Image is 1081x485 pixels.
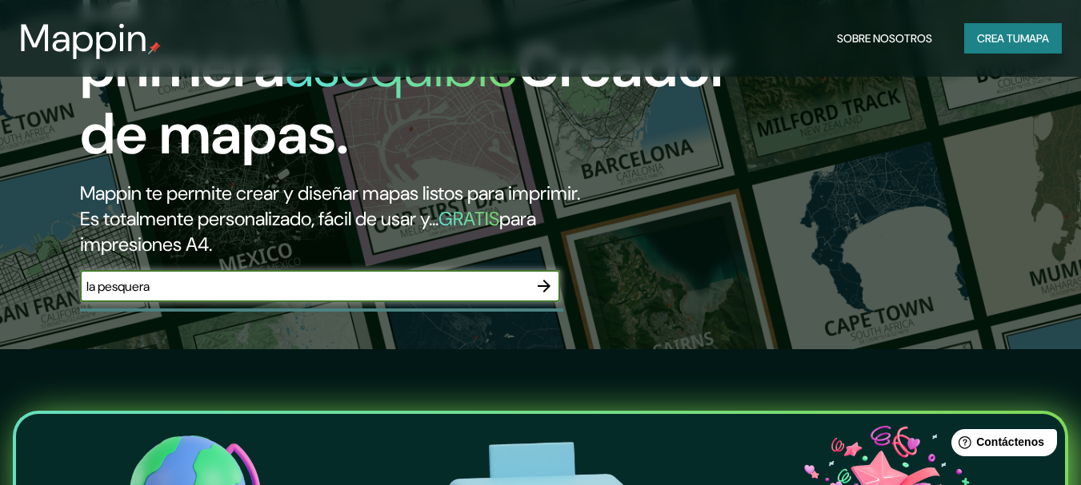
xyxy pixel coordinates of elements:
[80,206,438,231] font: Es totalmente personalizado, fácil de usar y...
[438,206,499,231] font: GRATIS
[837,31,932,46] font: Sobre nosotros
[977,31,1020,46] font: Crea tu
[1020,31,1049,46] font: mapa
[939,423,1063,467] iframe: Lanzador de widgets de ayuda
[19,13,148,63] font: Mappin
[148,42,161,54] img: pin de mapeo
[831,23,939,54] button: Sobre nosotros
[80,181,580,205] font: Mappin te permite crear y diseñar mapas listos para imprimir.
[80,30,731,171] font: Creador de mapas.
[964,23,1062,54] button: Crea tumapa
[80,206,536,256] font: para impresiones A4.
[80,277,528,296] input: Elige tu lugar favorito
